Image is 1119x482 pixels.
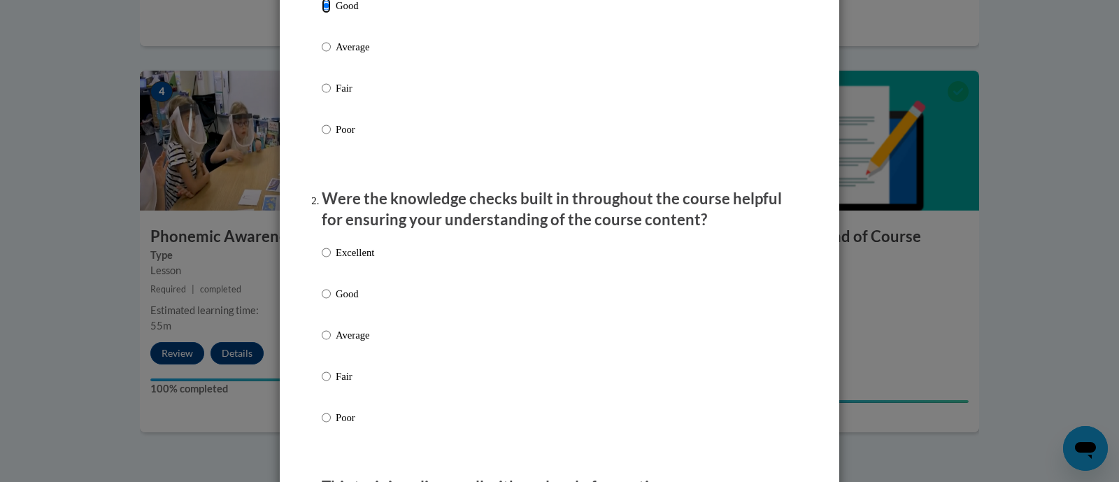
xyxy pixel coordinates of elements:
[322,188,797,232] p: Were the knowledge checks built in throughout the course helpful for ensuring your understanding ...
[336,39,374,55] p: Average
[322,369,331,384] input: Fair
[322,410,331,425] input: Poor
[336,410,374,425] p: Poor
[322,286,331,302] input: Good
[322,122,331,137] input: Poor
[336,245,374,260] p: Excellent
[336,286,374,302] p: Good
[322,245,331,260] input: Excellent
[336,369,374,384] p: Fair
[322,39,331,55] input: Average
[336,122,374,137] p: Poor
[322,80,331,96] input: Fair
[336,80,374,96] p: Fair
[322,327,331,343] input: Average
[336,327,374,343] p: Average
